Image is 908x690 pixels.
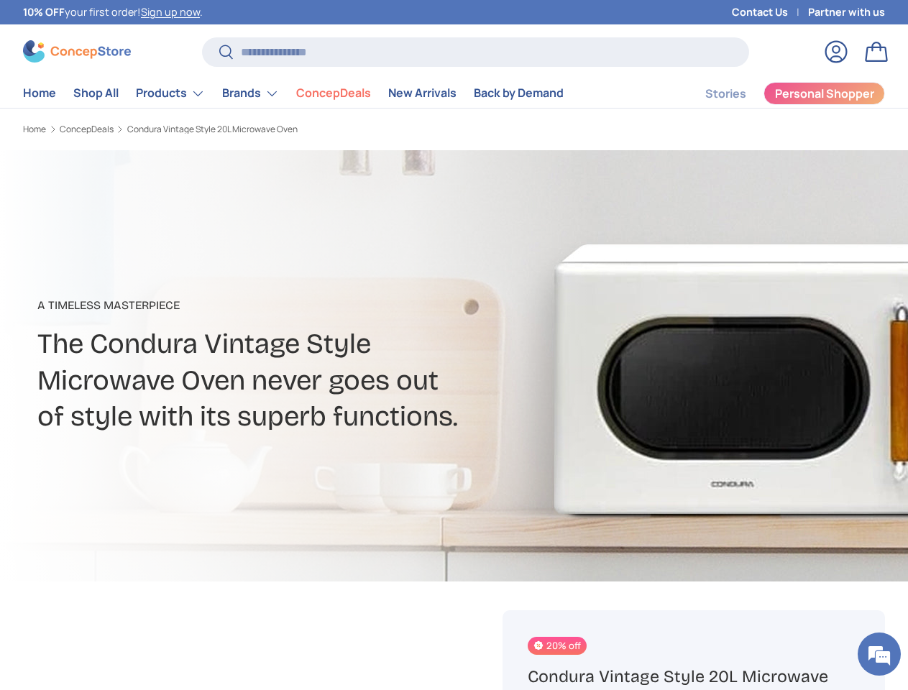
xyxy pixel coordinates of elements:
[671,79,885,108] nav: Secondary
[528,637,586,655] span: 20% off
[23,79,564,108] nav: Primary
[808,4,885,20] a: Partner with us
[23,123,480,136] nav: Breadcrumbs
[474,79,564,107] a: Back by Demand
[127,79,214,108] summary: Products
[23,125,46,134] a: Home
[23,79,56,107] a: Home
[127,125,298,134] a: Condura Vintage Style 20L Microwave Oven
[37,297,590,314] p: A Timeless Masterpiece
[73,79,119,107] a: Shop All
[705,80,746,108] a: Stories
[37,326,590,434] h2: The Condura Vintage Style Microwave Oven never goes out of style with its superb functions.
[214,79,288,108] summary: Brands
[388,79,457,107] a: New Arrivals
[23,40,131,63] img: ConcepStore
[60,125,114,134] a: ConcepDeals
[763,82,885,105] a: Personal Shopper
[732,4,808,20] a: Contact Us
[775,88,874,99] span: Personal Shopper
[141,5,200,19] a: Sign up now
[23,4,203,20] p: your first order! .
[296,79,371,107] a: ConcepDeals
[23,5,65,19] strong: 10% OFF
